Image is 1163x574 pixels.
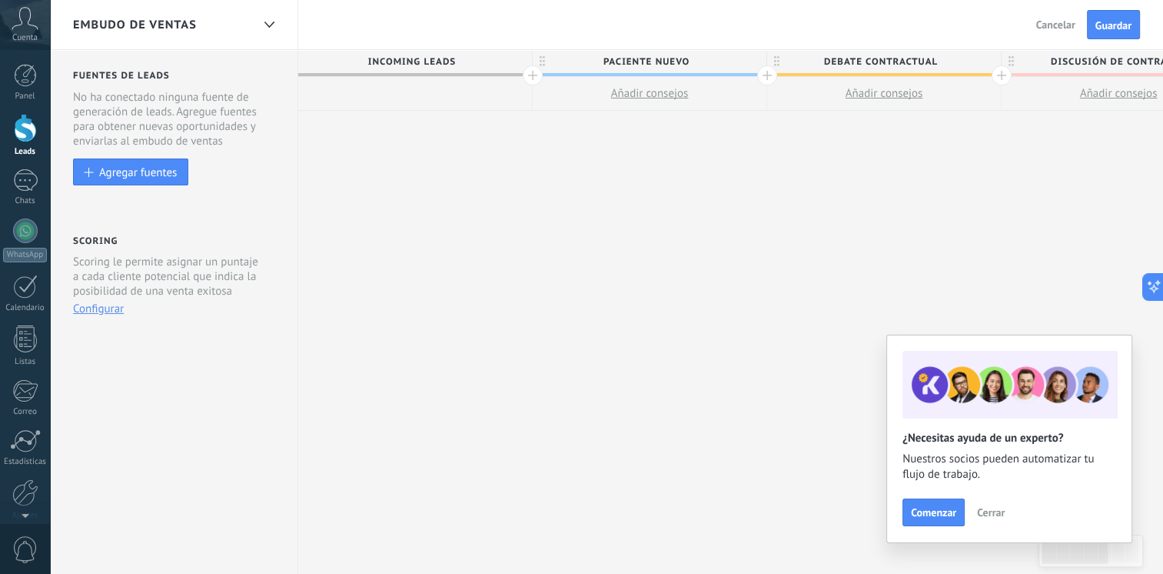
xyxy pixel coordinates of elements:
button: Añadir consejos [533,77,766,110]
span: Añadir consejos [611,86,689,101]
span: Comenzar [911,507,956,518]
div: Embudo de ventas [256,10,282,40]
button: Cerrar [970,501,1012,524]
span: Cuenta [12,33,38,43]
div: Panel [3,92,48,102]
span: Embudo de ventas [73,18,197,32]
div: No ha conectado ninguna fuente de generación de leads. Agregue fuentes para obtener nuevas oportu... [73,90,277,149]
span: Añadir consejos [1080,86,1158,101]
span: PACIENTE NUEVO [533,50,759,74]
span: Incoming leads [298,50,524,74]
span: Debate contractual [767,50,993,74]
button: Guardar [1087,10,1140,39]
button: Añadir consejos [767,77,1001,110]
div: Calendario [3,303,48,313]
span: Añadir consejos [846,86,923,101]
div: Agregar fuentes [99,165,177,179]
div: Correo [3,407,48,417]
div: Estadísticas [3,457,48,467]
div: PACIENTE NUEVO [533,50,766,73]
button: Cancelar [1030,13,1082,36]
div: WhatsApp [3,248,47,262]
h2: ¿Necesitas ayuda de un experto? [902,431,1116,446]
div: Chats [3,196,48,206]
span: Guardar [1095,20,1131,31]
div: Listas [3,357,48,367]
p: Scoring le permite asignar un puntaje a cada cliente potencial que indica la posibilidad de una v... [73,255,264,299]
div: Leads [3,147,48,157]
div: Incoming leads [298,50,532,73]
button: Comenzar [902,499,965,526]
button: Agregar fuentes [73,159,188,185]
h2: Scoring [73,235,118,247]
button: Configurar [73,302,124,316]
span: Cancelar [1036,18,1075,32]
h2: Fuentes de leads [73,70,277,82]
span: Nuestros socios pueden automatizar tu flujo de trabajo. [902,452,1116,482]
span: Cerrar [977,507,1005,518]
div: Debate contractual [767,50,1001,73]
